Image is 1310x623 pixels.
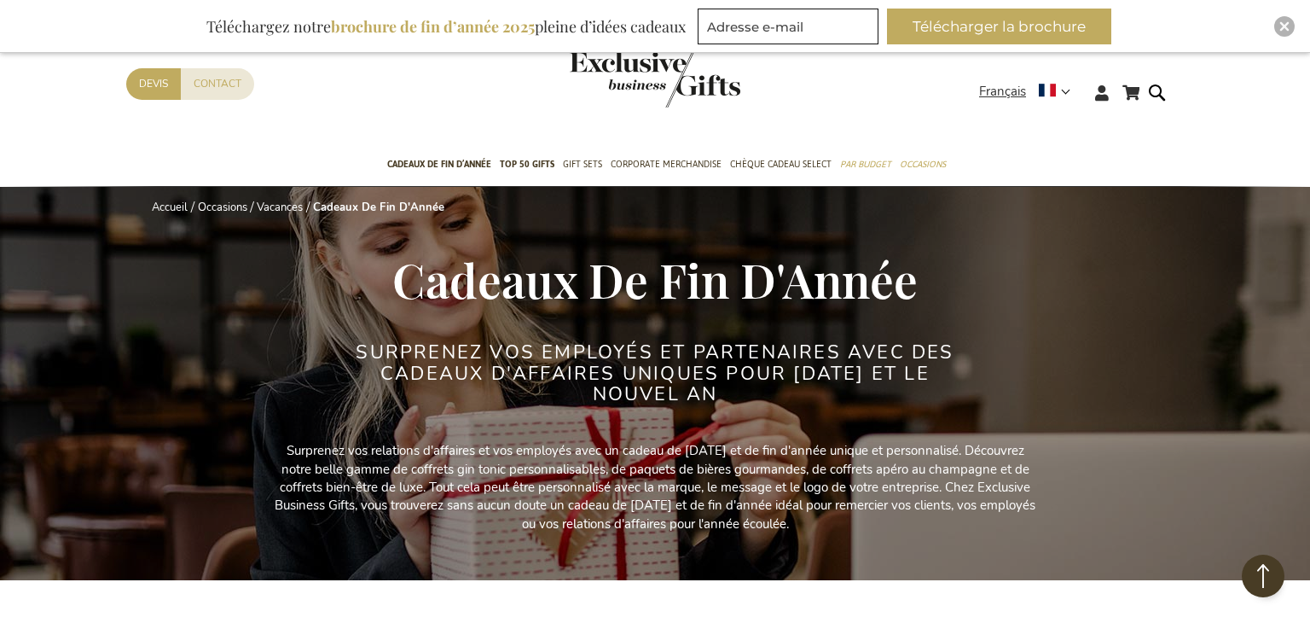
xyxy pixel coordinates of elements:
div: Téléchargez notre pleine d’idées cadeaux [199,9,693,44]
span: Cadeaux De Fin D'Année [392,247,918,311]
span: Cadeaux de fin d’année [387,155,491,173]
a: Cadeaux de fin d’année [387,144,491,187]
a: Occasions [900,144,946,187]
img: Exclusive Business gifts logo [570,51,740,108]
span: Français [979,82,1026,102]
span: Par budget [840,155,891,173]
a: Corporate Merchandise [611,144,722,187]
a: Accueil [152,200,188,215]
b: brochure de fin d’année 2025 [331,16,535,37]
a: Par budget [840,144,891,187]
a: Occasions [198,200,247,215]
a: Vacances [257,200,303,215]
h2: Surprenez VOS EMPLOYÉS ET PARTENAIRES avec des cadeaux d'affaires UNIQUES POUR [DATE] ET LE NOUVE... [335,342,975,405]
a: Gift Sets [563,144,602,187]
span: Chèque Cadeau Select [730,155,832,173]
button: Télécharger la brochure [887,9,1111,44]
input: Adresse e-mail [698,9,878,44]
span: Corporate Merchandise [611,155,722,173]
span: Gift Sets [563,155,602,173]
a: Chèque Cadeau Select [730,144,832,187]
a: store logo [570,51,655,108]
a: TOP 50 Gifts [500,144,554,187]
strong: Cadeaux De Fin D'Année [313,200,444,215]
form: marketing offers and promotions [698,9,884,49]
img: Close [1279,21,1290,32]
p: Surprenez vos relations d'affaires et vos employés avec un cadeau de [DATE] et de fin d'année uni... [271,442,1039,533]
a: Devis [126,68,181,100]
span: Occasions [900,155,946,173]
a: Contact [181,68,254,100]
div: Close [1274,16,1295,37]
span: TOP 50 Gifts [500,155,554,173]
